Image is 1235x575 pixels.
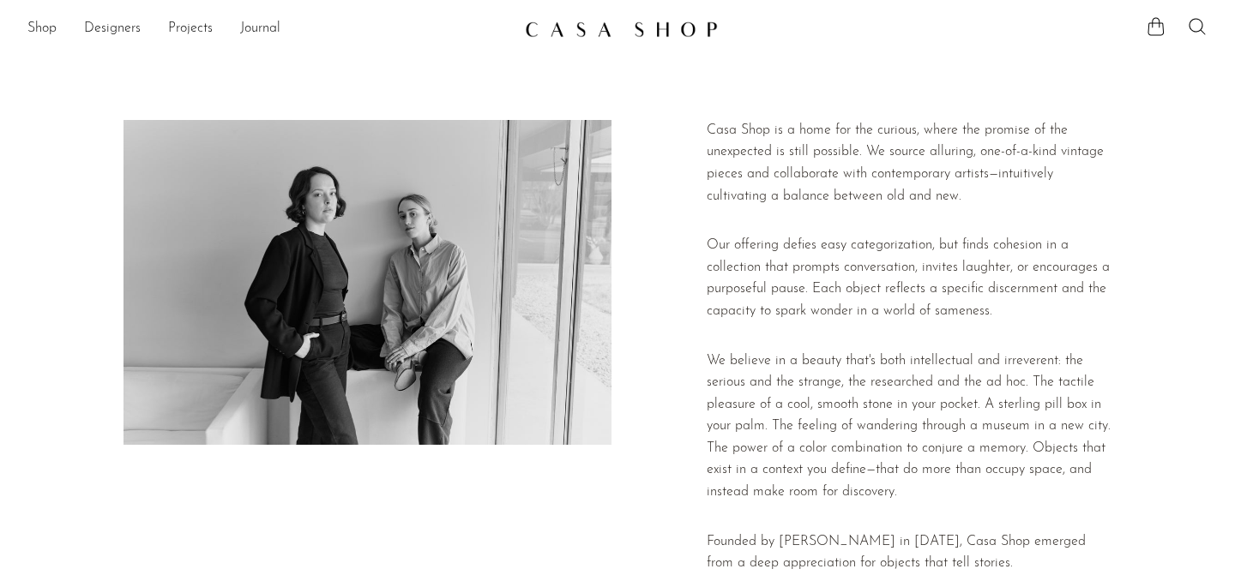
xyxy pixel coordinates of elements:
[707,235,1111,322] p: Our offering defies easy categorization, but finds cohesion in a collection that prompts conversa...
[707,120,1111,207] p: Casa Shop is a home for the curious, where the promise of the unexpected is still possible. We so...
[27,15,511,44] ul: NEW HEADER MENU
[27,18,57,40] a: Shop
[168,18,213,40] a: Projects
[707,350,1111,504] p: We believe in a beauty that's both intellectual and irreverent: the serious and the strange, the ...
[84,18,141,40] a: Designers
[27,15,511,44] nav: Desktop navigation
[240,18,280,40] a: Journal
